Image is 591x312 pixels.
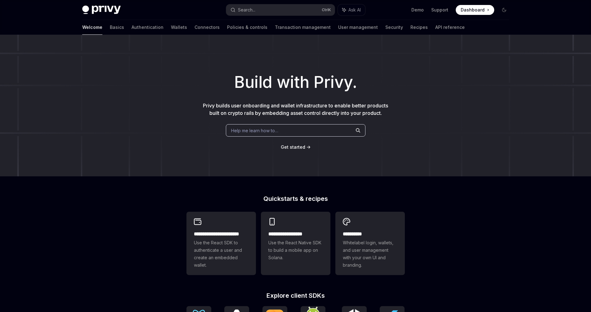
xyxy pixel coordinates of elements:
[186,292,405,299] h2: Explore client SDKs
[335,212,405,275] a: **** *****Whitelabel login, wallets, and user management with your own UI and branding.
[132,20,163,35] a: Authentication
[10,70,581,94] h1: Build with Privy.
[456,5,494,15] a: Dashboard
[82,6,121,14] img: dark logo
[195,20,220,35] a: Connectors
[411,7,424,13] a: Demo
[186,196,405,202] h2: Quickstarts & recipes
[499,5,509,15] button: Toggle dark mode
[226,4,335,16] button: Search...CtrlK
[461,7,485,13] span: Dashboard
[281,144,305,150] a: Get started
[203,102,388,116] span: Privy builds user onboarding and wallet infrastructure to enable better products built on crypto ...
[227,20,267,35] a: Policies & controls
[343,239,397,269] span: Whitelabel login, wallets, and user management with your own UI and branding.
[82,20,102,35] a: Welcome
[275,20,331,35] a: Transaction management
[410,20,428,35] a: Recipes
[231,127,278,134] span: Help me learn how to…
[338,4,365,16] button: Ask AI
[261,212,330,275] a: **** **** **** ***Use the React Native SDK to build a mobile app on Solana.
[110,20,124,35] a: Basics
[171,20,187,35] a: Wallets
[194,239,248,269] span: Use the React SDK to authenticate a user and create an embedded wallet.
[268,239,323,261] span: Use the React Native SDK to build a mobile app on Solana.
[385,20,403,35] a: Security
[238,6,255,14] div: Search...
[431,7,448,13] a: Support
[338,20,378,35] a: User management
[322,7,331,12] span: Ctrl K
[281,144,305,150] span: Get started
[348,7,361,13] span: Ask AI
[435,20,465,35] a: API reference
